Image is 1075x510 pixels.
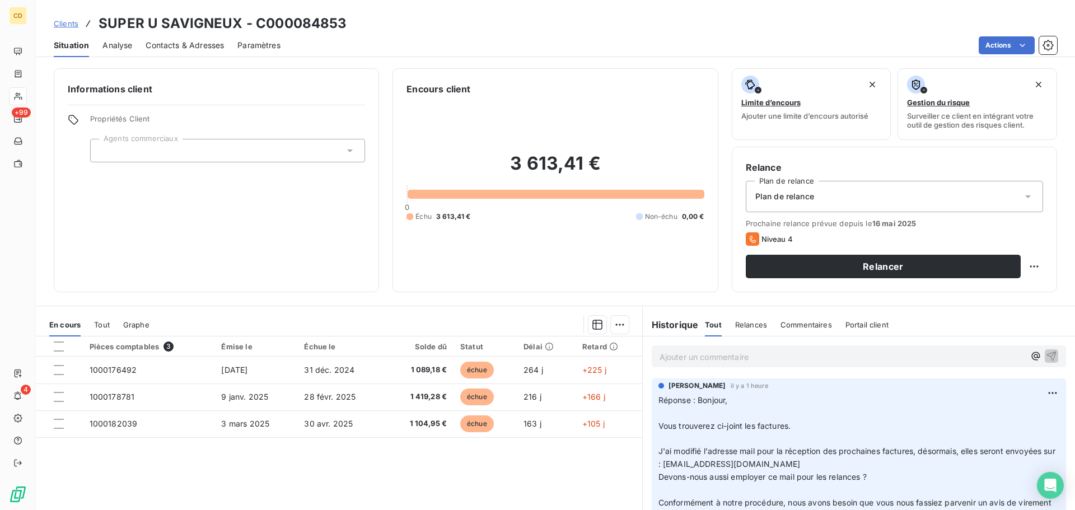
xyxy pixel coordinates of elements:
span: [PERSON_NAME] [669,381,726,391]
div: Open Intercom Messenger [1037,472,1064,499]
h6: Historique [643,318,699,331]
span: +166 j [582,392,605,401]
div: CD [9,7,27,25]
h6: Relance [746,161,1043,174]
span: il y a 1 heure [731,382,768,389]
span: Limite d’encours [741,98,801,107]
a: Clients [54,18,78,29]
span: 1 104,95 € [392,418,447,429]
span: Prochaine relance prévue depuis le [746,219,1043,228]
div: Retard [582,342,635,351]
button: Actions [979,36,1035,54]
span: 0 [405,203,409,212]
button: Relancer [746,255,1021,278]
h2: 3 613,41 € [406,152,704,186]
span: 9 janv. 2025 [221,392,268,401]
span: 3 613,41 € [436,212,471,222]
span: Surveiller ce client en intégrant votre outil de gestion des risques client. [907,111,1048,129]
span: échue [460,362,494,378]
span: Ajouter une limite d’encours autorisé [741,111,868,120]
span: En cours [49,320,81,329]
span: Niveau 4 [761,235,793,244]
span: 16 mai 2025 [872,219,917,228]
span: échue [460,415,494,432]
a: +99 [9,110,26,128]
span: 0,00 € [682,212,704,222]
div: Délai [524,342,569,351]
span: +225 j [582,365,606,375]
span: Plan de relance [755,191,814,202]
span: 1 419,28 € [392,391,447,403]
span: 264 j [524,365,543,375]
div: Statut [460,342,510,351]
span: Graphe [123,320,149,329]
span: 3 [163,341,174,352]
h6: Informations client [68,82,365,96]
span: 28 févr. 2025 [304,392,356,401]
span: 163 j [524,419,541,428]
span: 1000182039 [90,419,138,428]
input: Ajouter une valeur [100,146,109,156]
div: Émise le [221,342,291,351]
span: Tout [705,320,722,329]
span: Analyse [102,40,132,51]
div: Solde dû [392,342,447,351]
span: +99 [12,107,31,118]
span: 1 089,18 € [392,364,447,376]
div: Pièces comptables [90,341,208,352]
h3: SUPER U SAVIGNEUX - C000084853 [99,13,347,34]
span: 216 j [524,392,541,401]
button: Limite d’encoursAjouter une limite d’encours autorisé [732,68,891,140]
span: Gestion du risque [907,98,970,107]
span: Clients [54,19,78,28]
span: Portail client [845,320,889,329]
span: 30 avr. 2025 [304,419,353,428]
span: Relances [735,320,767,329]
div: Échue le [304,342,378,351]
span: Non-échu [645,212,677,222]
img: Logo LeanPay [9,485,27,503]
span: +105 j [582,419,605,428]
span: Contacts & Adresses [146,40,224,51]
span: 1000178781 [90,392,135,401]
span: 31 déc. 2024 [304,365,354,375]
span: Propriétés Client [90,114,365,130]
span: 1000176492 [90,365,137,375]
span: Situation [54,40,89,51]
span: Paramètres [237,40,281,51]
span: Devons-nous aussi employer ce mail pour les relances ? [658,472,867,481]
span: 3 mars 2025 [221,419,269,428]
span: [DATE] [221,365,247,375]
span: J'ai modifié l'adresse mail pour la réception des prochaines factures, désormais, elles seront en... [658,446,1058,469]
span: Commentaires [780,320,832,329]
span: Vous trouverez ci-joint les factures. [658,421,791,431]
span: échue [460,389,494,405]
span: 4 [21,385,31,395]
h6: Encours client [406,82,470,96]
span: Échu [415,212,432,222]
span: Tout [94,320,110,329]
span: Réponse : Bonjour, [658,395,728,405]
button: Gestion du risqueSurveiller ce client en intégrant votre outil de gestion des risques client. [898,68,1057,140]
